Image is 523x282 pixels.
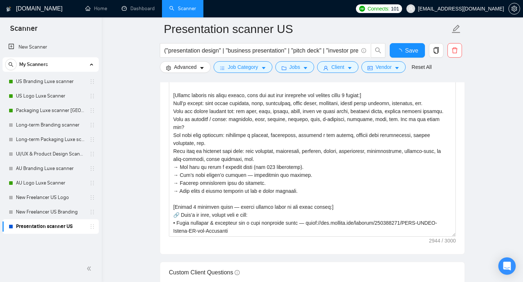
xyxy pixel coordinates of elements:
[89,180,95,186] span: holder
[160,61,211,73] button: settingAdvancedcaret-down
[408,6,413,11] span: user
[89,122,95,128] span: holder
[89,151,95,157] span: holder
[429,47,443,54] span: copy
[5,59,17,70] button: search
[164,46,358,55] input: Search Freelance Jobs...
[371,43,385,58] button: search
[371,47,385,54] span: search
[164,20,450,38] input: Scanner name...
[235,270,240,275] span: info-circle
[448,47,462,54] span: delete
[16,89,85,103] a: US Logo Luxe Scanner
[361,61,406,73] button: idcardVendorcaret-down
[85,5,107,12] a: homeHome
[509,6,520,12] span: setting
[289,63,300,71] span: Jobs
[89,195,95,200] span: holder
[405,46,418,55] span: Save
[261,65,266,71] span: caret-down
[317,61,358,73] button: userClientcaret-down
[16,118,85,132] a: Long-term Branding scanner
[6,3,11,15] img: logo
[508,3,520,14] button: setting
[169,74,456,237] textarea: Cover letter template:
[361,48,366,53] span: info-circle
[451,24,461,34] span: edit
[8,40,93,54] a: New Scanner
[122,5,155,12] a: dashboardDashboard
[16,74,85,89] a: US Branding Luxe scanner
[89,108,95,113] span: holder
[390,43,425,58] button: Save
[16,147,85,161] a: UI/UX & Product Design Scanner
[281,65,287,71] span: folder
[86,265,94,272] span: double-left
[429,43,443,58] button: copy
[368,65,373,71] span: idcard
[19,57,48,72] span: My Scanners
[89,209,95,215] span: holder
[169,269,240,275] span: Custom Client Questions
[214,61,272,73] button: barsJob Categorycaret-down
[498,257,516,275] div: Open Intercom Messenger
[411,63,431,71] a: Reset All
[396,49,405,54] span: loading
[89,79,95,84] span: holder
[16,161,85,176] a: AU Branding Luxe scanner
[376,63,392,71] span: Vendor
[391,5,399,13] span: 101
[16,103,85,118] a: Packaging Luxe scanner [GEOGRAPHIC_DATA]
[3,57,99,234] li: My Scanners
[5,62,16,67] span: search
[228,63,258,71] span: Job Category
[16,205,85,219] a: New Freelancer US Branding
[89,166,95,171] span: holder
[89,137,95,142] span: holder
[368,5,389,13] span: Connects:
[16,132,85,147] a: Long-term Packaging Luxe scanner
[169,5,196,12] a: searchScanner
[16,219,85,234] a: Presentation scanner US
[89,224,95,229] span: holder
[508,6,520,12] a: setting
[174,63,196,71] span: Advanced
[89,93,95,99] span: holder
[447,43,462,58] button: delete
[331,63,344,71] span: Client
[347,65,352,71] span: caret-down
[16,190,85,205] a: New Freelancer US Logo
[359,6,365,12] img: upwork-logo.png
[394,65,400,71] span: caret-down
[323,65,328,71] span: user
[303,65,308,71] span: caret-down
[220,65,225,71] span: bars
[275,61,315,73] button: folderJobscaret-down
[166,65,171,71] span: setting
[16,176,85,190] a: AU Logo Luxe Scanner
[199,65,204,71] span: caret-down
[4,23,43,38] span: Scanner
[3,40,99,54] li: New Scanner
